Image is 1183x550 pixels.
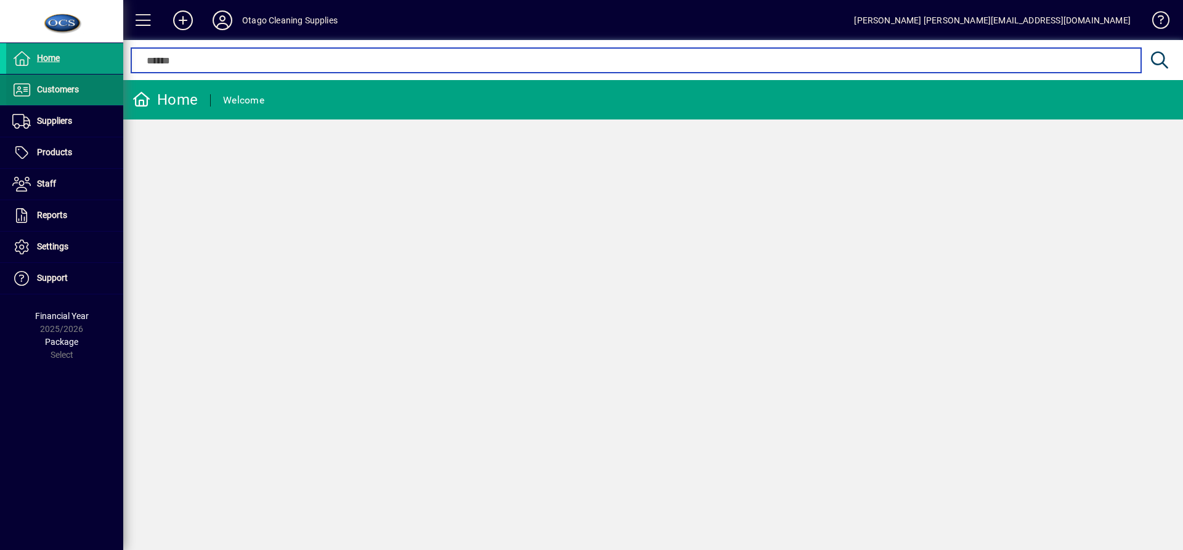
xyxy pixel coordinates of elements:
[6,263,123,294] a: Support
[6,200,123,231] a: Reports
[6,106,123,137] a: Suppliers
[37,84,79,94] span: Customers
[37,273,68,283] span: Support
[35,311,89,321] span: Financial Year
[1143,2,1168,42] a: Knowledge Base
[37,147,72,157] span: Products
[163,9,203,31] button: Add
[854,10,1131,30] div: [PERSON_NAME] [PERSON_NAME][EMAIL_ADDRESS][DOMAIN_NAME]
[37,179,56,188] span: Staff
[6,232,123,262] a: Settings
[203,9,242,31] button: Profile
[6,75,123,105] a: Customers
[45,337,78,347] span: Package
[37,116,72,126] span: Suppliers
[242,10,338,30] div: Otago Cleaning Supplies
[37,241,68,251] span: Settings
[223,91,264,110] div: Welcome
[6,169,123,200] a: Staff
[37,53,60,63] span: Home
[6,137,123,168] a: Products
[132,90,198,110] div: Home
[37,210,67,220] span: Reports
